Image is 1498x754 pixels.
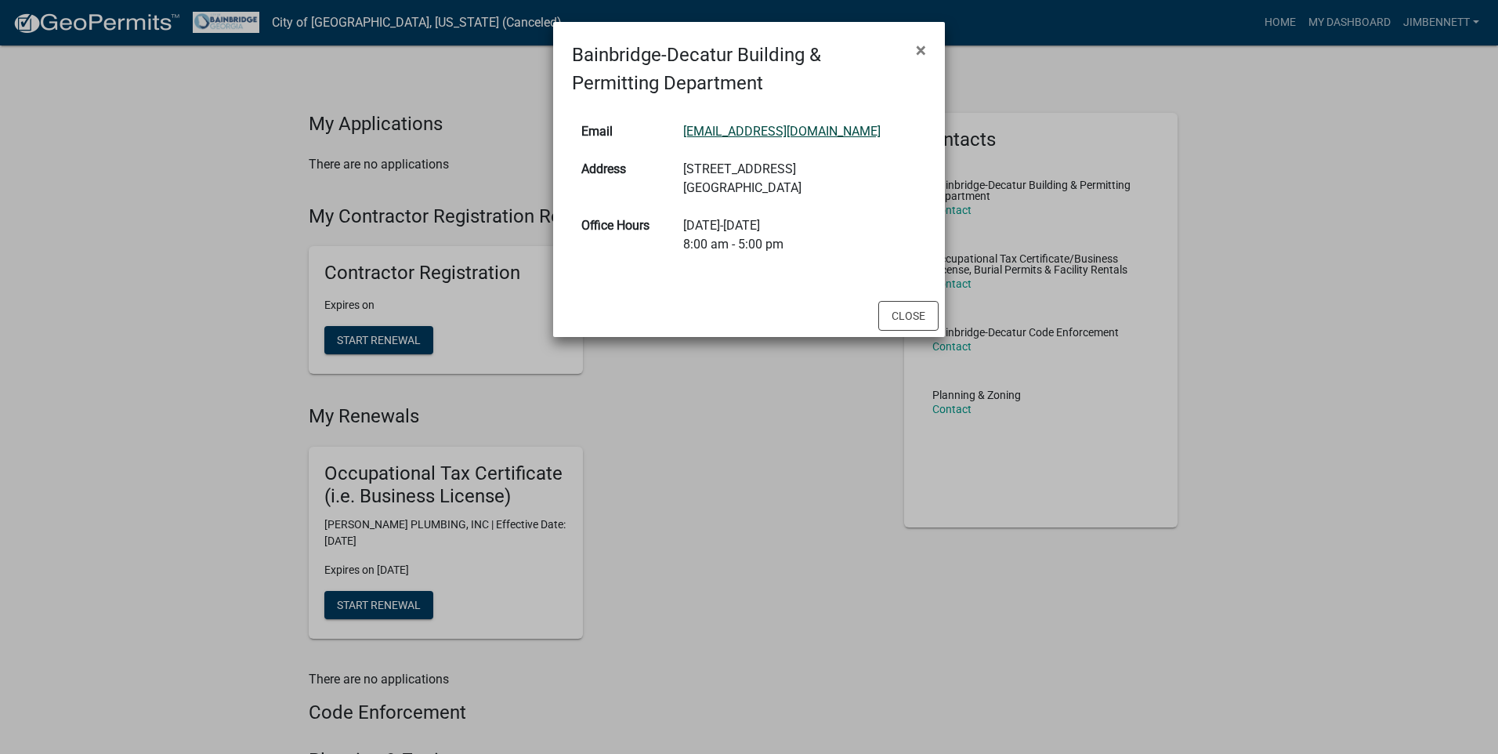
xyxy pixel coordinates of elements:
td: [STREET_ADDRESS] [GEOGRAPHIC_DATA] [674,150,926,207]
h4: Bainbridge-Decatur Building & Permitting Department [572,41,903,97]
button: Close [878,301,939,331]
button: Close [903,28,939,72]
th: Address [572,150,674,207]
span: × [916,39,926,61]
th: Office Hours [572,207,674,263]
a: [EMAIL_ADDRESS][DOMAIN_NAME] [683,124,881,139]
div: [DATE]-[DATE] 8:00 am - 5:00 pm [683,216,917,254]
th: Email [572,113,674,150]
